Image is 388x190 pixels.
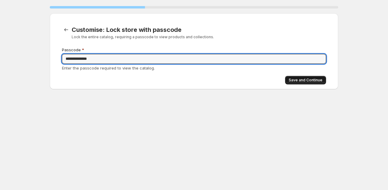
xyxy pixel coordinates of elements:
span: Passcode [62,47,81,52]
span: Customise: Lock store with passcode [72,26,182,33]
p: Lock the entire catalog, requiring a passcode to view products and collections. [72,35,268,39]
button: Save and Continue [285,76,326,84]
span: Enter the passcode required to view the catalog. [62,66,155,70]
span: Save and Continue [289,78,322,83]
button: Back to templates [62,25,70,34]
